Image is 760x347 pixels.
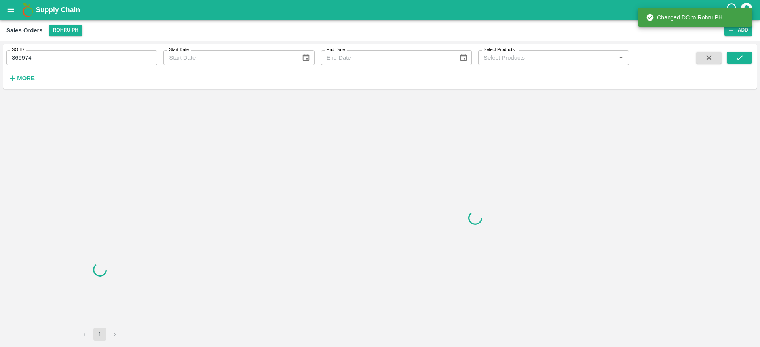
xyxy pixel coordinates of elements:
[739,2,754,18] div: account of current user
[6,72,37,85] button: More
[36,4,726,15] a: Supply Chain
[724,25,752,36] button: Add
[6,25,43,36] div: Sales Orders
[163,50,295,65] input: Start Date
[20,2,36,18] img: logo
[456,50,471,65] button: Choose date
[36,6,80,14] b: Supply Chain
[169,47,189,53] label: Start Date
[484,47,515,53] label: Select Products
[298,50,313,65] button: Choose date
[77,328,122,341] nav: pagination navigation
[616,53,626,63] button: Open
[2,1,20,19] button: open drawer
[327,47,345,53] label: End Date
[6,50,157,65] input: Enter SO ID
[49,25,82,36] button: Select DC
[93,328,106,341] button: page 1
[321,50,453,65] input: End Date
[12,47,24,53] label: SO ID
[17,75,35,81] strong: More
[726,3,739,17] div: customer-support
[481,53,614,63] input: Select Products
[646,10,722,25] div: Changed DC to Rohru PH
